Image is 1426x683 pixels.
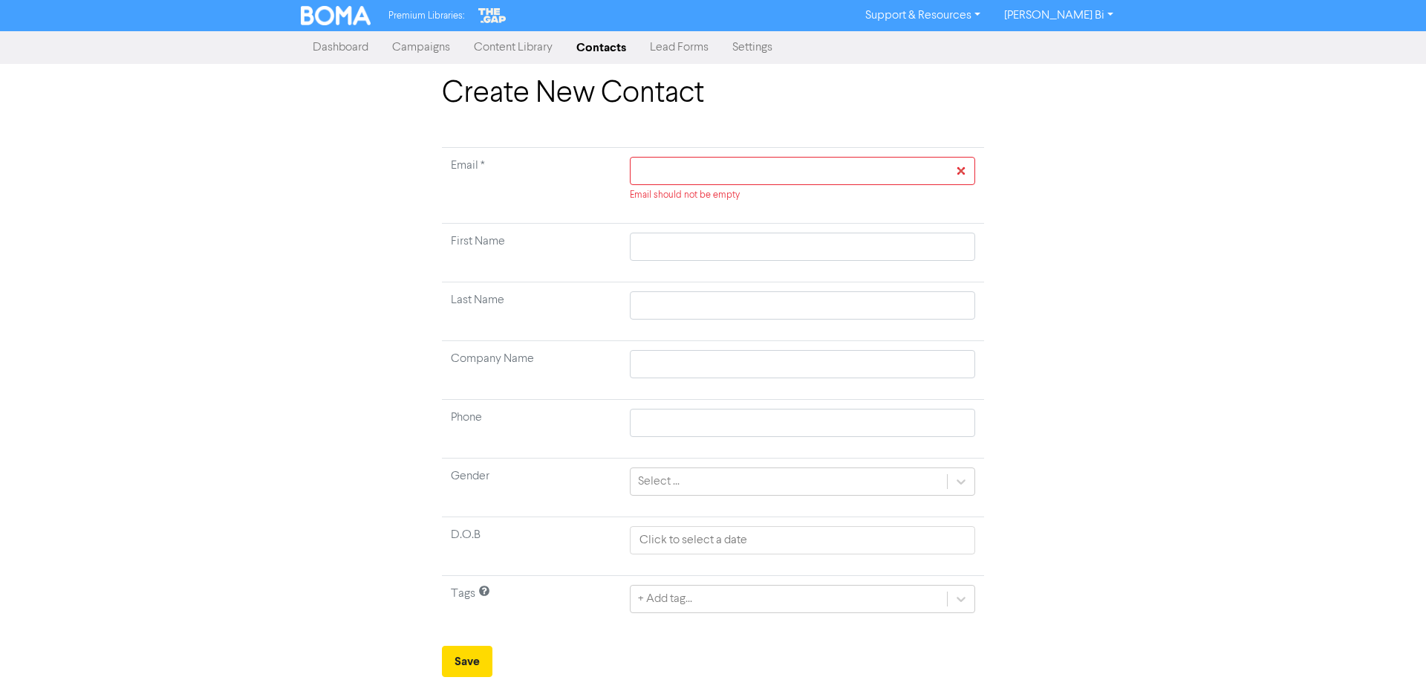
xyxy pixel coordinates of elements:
button: Save [442,646,492,677]
td: Gender [442,459,621,517]
a: [PERSON_NAME] Bi [992,4,1125,27]
img: BOMA Logo [301,6,371,25]
td: Required [442,148,621,224]
a: Contacts [564,33,638,62]
td: Tags [442,576,621,635]
td: D.O.B [442,517,621,576]
div: Select ... [638,473,680,491]
div: + Add tag... [638,590,692,608]
a: Support & Resources [853,4,992,27]
div: Email should not be empty [630,188,975,202]
span: Premium Libraries: [388,11,464,21]
td: First Name [442,224,621,282]
td: Last Name [442,282,621,341]
iframe: Chat Widget [1352,612,1426,683]
a: Content Library [462,33,564,62]
td: Company Name [442,341,621,400]
td: Phone [442,400,621,459]
img: The Gap [476,6,509,25]
input: Click to select a date [630,526,975,554]
a: Settings [720,33,784,62]
a: Campaigns [380,33,462,62]
h1: Create New Contact [442,76,984,111]
a: Lead Forms [638,33,720,62]
a: Dashboard [301,33,380,62]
